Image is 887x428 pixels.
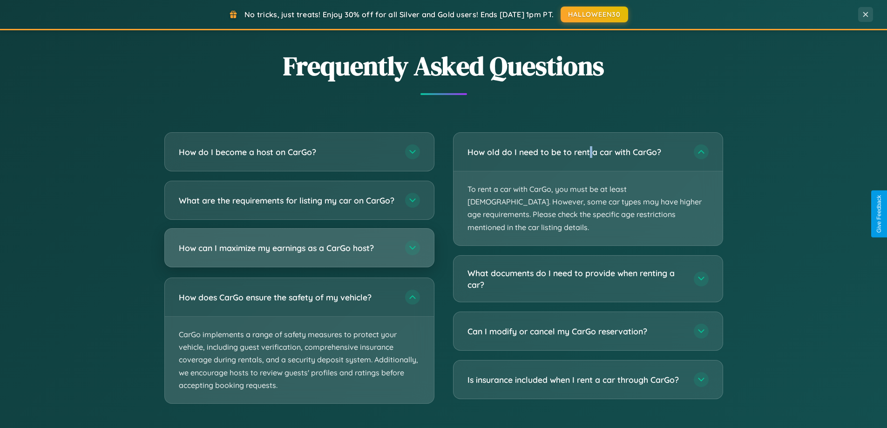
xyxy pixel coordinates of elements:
h3: How do I become a host on CarGo? [179,146,396,158]
h3: Is insurance included when I rent a car through CarGo? [467,374,684,386]
p: CarGo implements a range of safety measures to protect your vehicle, including guest verification... [165,317,434,403]
h3: What documents do I need to provide when renting a car? [467,267,684,290]
h3: How old do I need to be to rent a car with CarGo? [467,146,684,158]
button: HALLOWEEN30 [561,7,628,22]
h3: How does CarGo ensure the safety of my vehicle? [179,292,396,303]
div: Give Feedback [876,195,882,233]
p: To rent a car with CarGo, you must be at least [DEMOGRAPHIC_DATA]. However, some car types may ha... [454,171,723,245]
h2: Frequently Asked Questions [164,48,723,84]
h3: How can I maximize my earnings as a CarGo host? [179,242,396,254]
h3: What are the requirements for listing my car on CarGo? [179,195,396,206]
h3: Can I modify or cancel my CarGo reservation? [467,326,684,337]
span: No tricks, just treats! Enjoy 30% off for all Silver and Gold users! Ends [DATE] 1pm PT. [244,10,554,19]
